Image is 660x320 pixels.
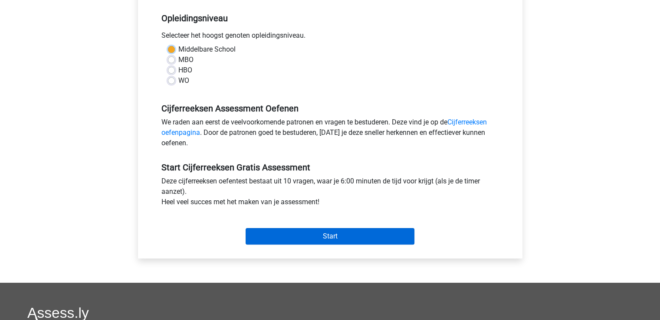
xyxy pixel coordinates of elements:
div: Selecteer het hoogst genoten opleidingsniveau. [155,30,506,44]
h5: Opleidingsniveau [161,10,499,27]
input: Start [246,228,414,245]
label: MBO [178,55,194,65]
label: HBO [178,65,192,75]
label: WO [178,75,189,86]
div: We raden aan eerst de veelvoorkomende patronen en vragen te bestuderen. Deze vind je op de . Door... [155,117,506,152]
h5: Start Cijferreeksen Gratis Assessment [161,162,499,173]
label: Middelbare School [178,44,236,55]
h5: Cijferreeksen Assessment Oefenen [161,103,499,114]
div: Deze cijferreeksen oefentest bestaat uit 10 vragen, waar je 6:00 minuten de tijd voor krijgt (als... [155,176,506,211]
